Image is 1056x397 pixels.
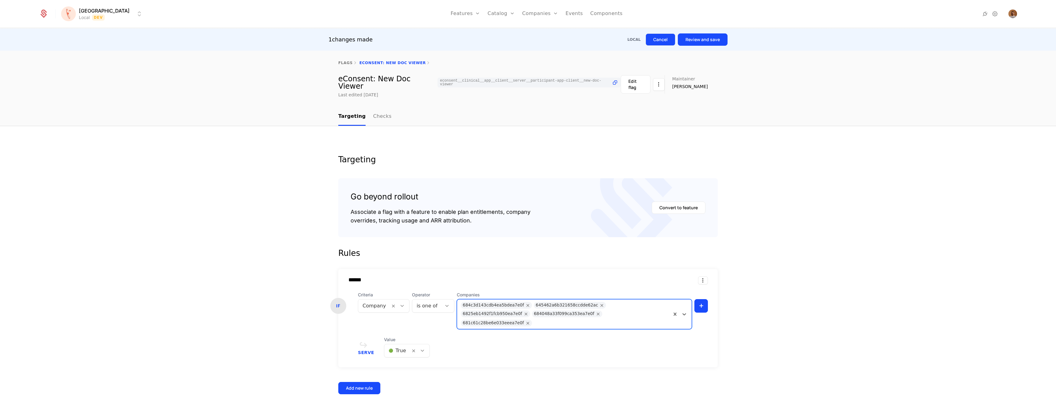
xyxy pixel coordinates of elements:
[698,276,708,284] button: Select action
[338,108,718,126] nav: Main
[457,292,692,298] span: Companies
[79,14,90,21] div: Local
[524,320,532,326] div: Remove 681c61c28be6e033eeea7e0f
[463,302,524,309] div: 684c3d143cdb4ea5bdea7e0f
[351,191,530,203] div: Go beyond rollout
[1008,10,1017,18] button: Open user button
[652,202,705,214] button: Convert to feature
[384,337,430,343] span: Value
[373,108,391,126] a: Checks
[338,156,718,164] div: Targeting
[79,7,130,14] span: [GEOGRAPHIC_DATA]
[981,10,989,17] a: Integrations
[694,299,708,313] button: +
[440,79,609,86] span: econsent__clinical__app__client__server__participant-app-client__new-doc-viewer
[463,320,524,326] div: 681c61c28be6e033eeea7e0f
[338,108,366,126] a: Targeting
[672,77,695,81] span: Maintainer
[338,92,378,98] div: Last edited [DATE]
[330,298,346,314] div: IF
[358,350,374,355] span: Serve
[346,385,373,391] div: Add new rule
[338,382,380,394] button: Add new rule
[328,35,373,44] div: 1 changes made
[412,292,454,298] span: Operator
[991,10,999,17] a: Settings
[536,302,598,309] div: 645462a6b321658ccdde62ac
[621,75,650,94] button: Edit flag
[338,247,718,259] div: Rules
[646,33,675,46] button: Cancel
[338,75,621,90] div: eConsent: New Doc Viewer
[672,83,708,90] span: [PERSON_NAME]
[678,33,728,46] button: Review and save
[627,37,641,42] div: Local
[351,208,530,225] div: Associate a flag with a feature to enable plan entitlements, company overrides, tracking usage an...
[92,14,105,21] span: Dev
[598,302,606,309] div: Remove 645462a6b321658ccdde62ac
[338,61,353,65] a: flags
[628,78,643,91] div: Edit flag
[61,6,76,21] img: Florence
[524,302,532,309] div: Remove 684c3d143cdb4ea5bdea7e0f
[594,310,602,317] div: Remove 684048a33f099ca353ea7e0f
[63,7,143,21] button: Select environment
[338,108,391,126] ul: Choose Sub Page
[463,310,522,317] div: 6825eb1492f1fcb950ea7e0f
[534,310,594,317] div: 684048a33f099ca353ea7e0f
[1008,10,1017,18] img: Boris Šiman
[522,310,530,317] div: Remove 6825eb1492f1fcb950ea7e0f
[653,75,665,94] button: Select action
[358,292,410,298] span: Criteria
